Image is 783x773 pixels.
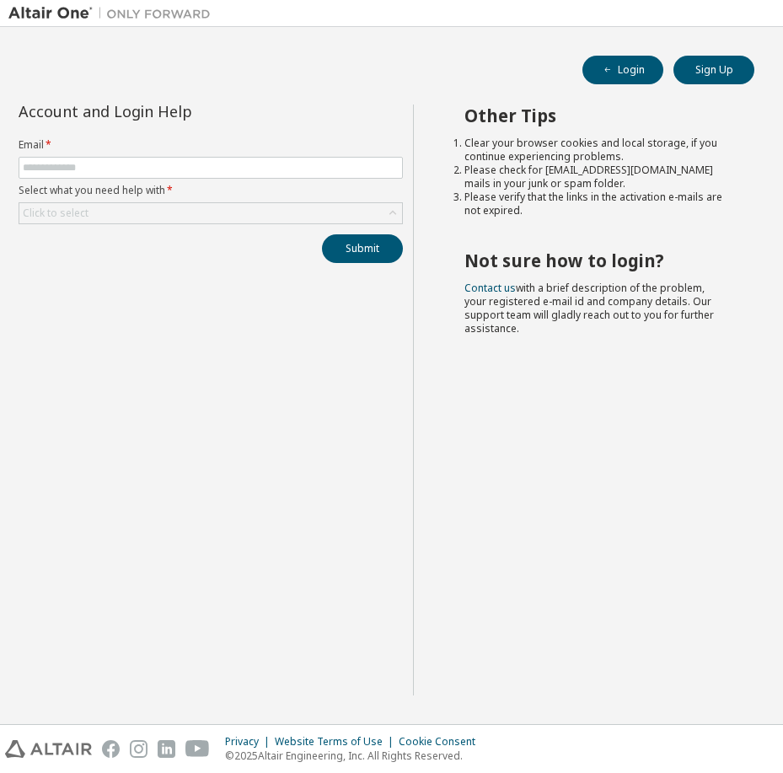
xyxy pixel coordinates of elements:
div: Account and Login Help [19,105,326,118]
h2: Not sure how to login? [464,250,724,271]
div: Privacy [225,735,275,749]
img: facebook.svg [102,740,120,758]
span: with a brief description of the problem, your registered e-mail id and company details. Our suppo... [464,281,714,336]
img: youtube.svg [185,740,210,758]
button: Sign Up [673,56,754,84]
button: Login [582,56,663,84]
label: Select what you need help with [19,184,403,197]
div: Click to select [19,203,402,223]
li: Clear your browser cookies and local storage, if you continue experiencing problems. [464,137,724,164]
p: © 2025 Altair Engineering, Inc. All Rights Reserved. [225,749,485,763]
div: Click to select [23,207,88,220]
img: altair_logo.svg [5,740,92,758]
li: Please verify that the links in the activation e-mails are not expired. [464,191,724,217]
img: linkedin.svg [158,740,175,758]
img: instagram.svg [130,740,147,758]
button: Submit [322,234,403,263]
div: Website Terms of Use [275,735,399,749]
img: Altair One [8,5,219,22]
div: Cookie Consent [399,735,485,749]
a: Contact us [464,281,516,295]
li: Please check for [EMAIL_ADDRESS][DOMAIN_NAME] mails in your junk or spam folder. [464,164,724,191]
label: Email [19,138,403,152]
h2: Other Tips [464,105,724,126]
